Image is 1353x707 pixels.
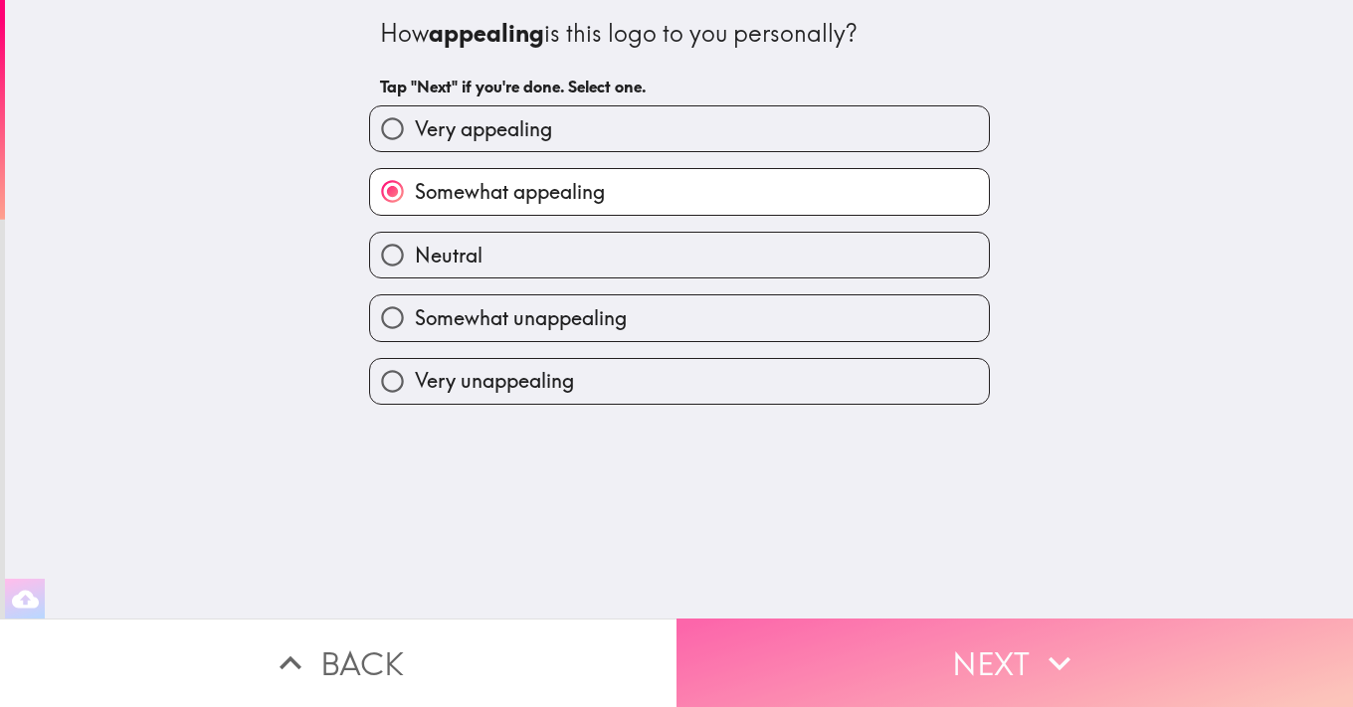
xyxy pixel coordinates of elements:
[370,359,989,404] button: Very unappealing
[676,619,1353,707] button: Next
[415,304,627,332] span: Somewhat unappealing
[415,367,574,395] span: Very unappealing
[370,233,989,277] button: Neutral
[380,17,979,51] div: How is this logo to you personally?
[415,242,483,269] span: Neutral
[415,178,605,206] span: Somewhat appealing
[415,115,552,143] span: Very appealing
[429,18,544,48] b: appealing
[370,106,989,151] button: Very appealing
[370,295,989,340] button: Somewhat unappealing
[380,76,979,97] h6: Tap "Next" if you're done. Select one.
[370,169,989,214] button: Somewhat appealing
